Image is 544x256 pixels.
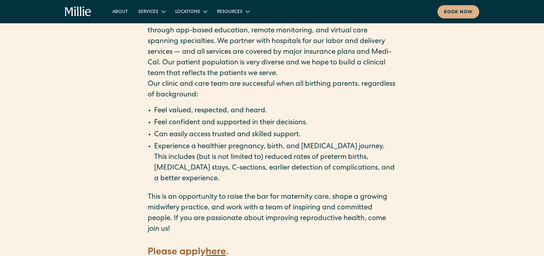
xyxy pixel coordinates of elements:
[444,9,473,16] div: Book now
[138,9,158,16] div: Services
[175,9,200,16] div: Locations
[148,192,396,235] p: This is an opportunity to raise the bar for maternity care, shape a growing midwifery practice, a...
[148,5,396,79] p: Our in-person clinic provides a warm and welcoming environment for holistic perinatal care. At [G...
[170,6,212,17] div: Locations
[107,6,133,17] a: About
[133,6,170,17] div: Services
[212,6,254,17] div: Resources
[154,130,396,140] li: Can easily access trusted and skilled support.
[154,106,396,117] li: Feel valued, respected, and heard.
[65,6,92,17] a: home
[154,142,396,184] li: Experience a healthier pregnancy, birth, and [MEDICAL_DATA] journey. This includes (but is not li...
[217,9,243,16] div: Resources
[148,79,396,101] p: Our clinic and care team are successful when all birthing parents, regardless of background:
[437,5,479,18] a: Book now
[154,118,396,128] li: Feel confident and supported in their decisions.
[148,235,396,246] p: ‍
